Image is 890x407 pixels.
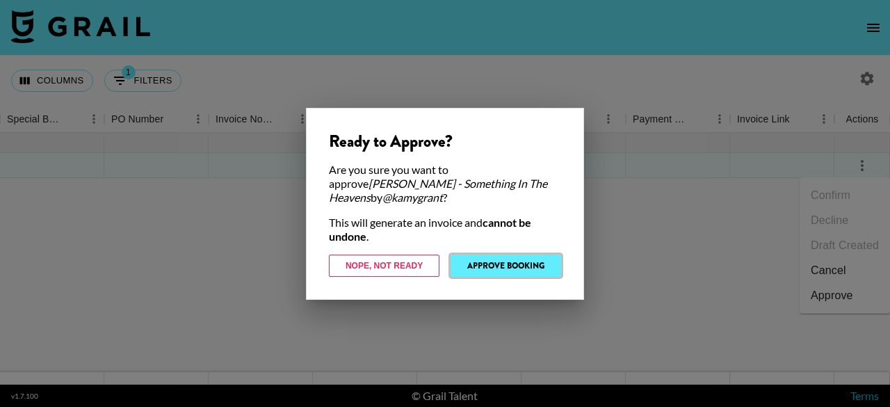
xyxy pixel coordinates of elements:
div: This will generate an invoice and . [329,216,561,244]
strong: cannot be undone [329,216,531,243]
button: Approve Booking [451,255,561,277]
button: Nope, Not Ready [329,255,439,277]
div: Are you sure you want to approve by ? [329,163,561,205]
em: [PERSON_NAME] - Something In The Heavens [329,177,547,204]
div: Ready to Approve? [329,131,561,152]
em: @ kamygrant [382,191,443,204]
